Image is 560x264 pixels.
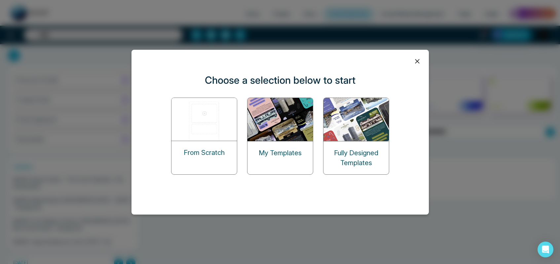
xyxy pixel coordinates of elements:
[323,148,389,168] p: Fully Designed Templates
[538,242,553,257] div: Open Intercom Messenger
[171,98,238,141] img: start-from-scratch.png
[247,98,314,141] img: my-templates.png
[259,148,302,158] p: My Templates
[205,73,355,88] p: Choose a selection below to start
[184,148,225,158] p: From Scratch
[323,98,390,141] img: designed-templates.png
